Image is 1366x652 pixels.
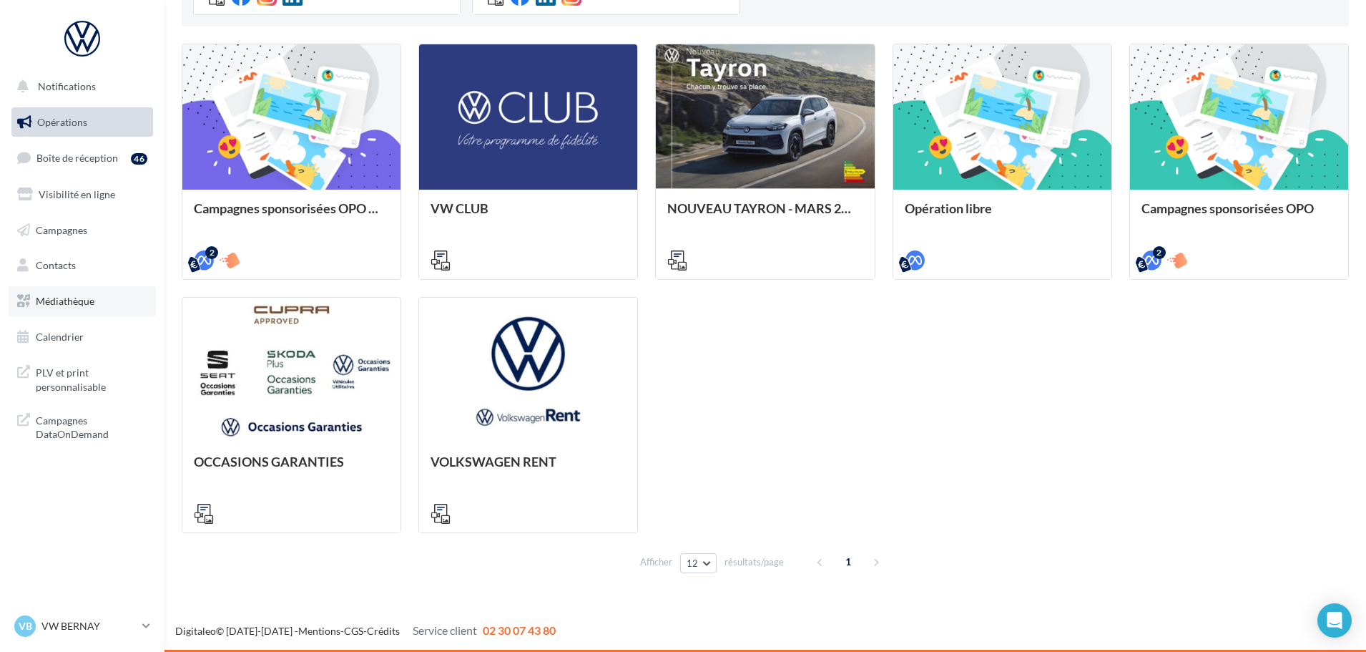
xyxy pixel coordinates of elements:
[367,625,400,637] a: Crédits
[194,201,389,230] div: Campagnes sponsorisées OPO Septembre
[9,142,156,173] a: Boîte de réception46
[36,331,84,343] span: Calendrier
[680,553,717,573] button: 12
[640,555,672,569] span: Afficher
[9,405,156,447] a: Campagnes DataOnDemand
[39,188,115,200] span: Visibilité en ligne
[9,250,156,281] a: Contacts
[19,619,32,633] span: VB
[1153,246,1166,259] div: 2
[194,454,389,483] div: OCCASIONS GARANTIES
[9,286,156,316] a: Médiathèque
[37,116,87,128] span: Opérations
[344,625,363,637] a: CGS
[36,411,147,442] span: Campagnes DataOnDemand
[9,180,156,210] a: Visibilité en ligne
[431,201,626,230] div: VW CLUB
[9,357,156,399] a: PLV et print personnalisable
[131,153,147,165] div: 46
[41,619,137,633] p: VW BERNAY
[9,322,156,352] a: Calendrier
[11,613,153,640] a: VB VW BERNAY
[431,454,626,483] div: VOLKSWAGEN RENT
[175,625,556,637] span: © [DATE]-[DATE] - - -
[205,246,218,259] div: 2
[9,215,156,245] a: Campagnes
[9,72,150,102] button: Notifications
[36,363,147,394] span: PLV et print personnalisable
[667,201,863,230] div: NOUVEAU TAYRON - MARS 2025
[36,223,87,235] span: Campagnes
[175,625,216,637] a: Digitaleo
[298,625,340,637] a: Mentions
[36,152,118,164] span: Boîte de réception
[1317,603,1352,638] div: Open Intercom Messenger
[9,107,156,137] a: Opérations
[413,623,477,637] span: Service client
[38,80,96,92] span: Notifications
[905,201,1100,230] div: Opération libre
[837,550,860,573] span: 1
[687,558,699,569] span: 12
[36,259,76,271] span: Contacts
[1141,201,1337,230] div: Campagnes sponsorisées OPO
[36,295,94,307] span: Médiathèque
[483,623,556,637] span: 02 30 07 43 80
[724,555,784,569] span: résultats/page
